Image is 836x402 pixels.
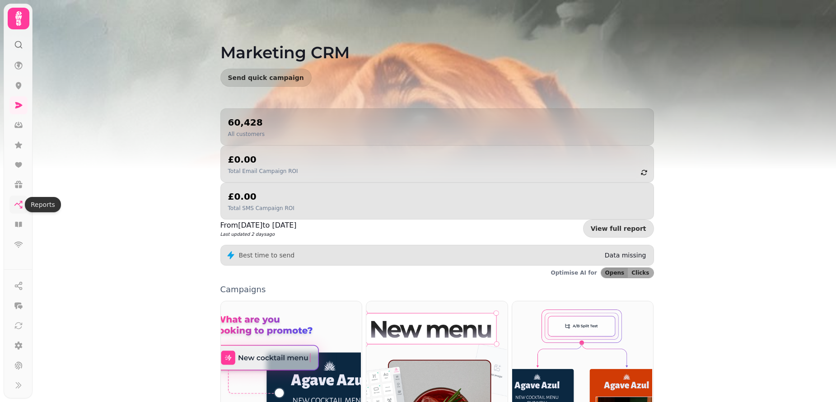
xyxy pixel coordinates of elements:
[220,231,297,238] p: Last updated 2 days ago
[220,22,654,61] h1: Marketing CRM
[636,165,652,180] button: refresh
[228,116,265,129] h2: 60,428
[228,168,298,175] p: Total Email Campaign ROI
[628,268,653,278] button: Clicks
[220,220,297,231] p: From [DATE] to [DATE]
[601,268,628,278] button: Opens
[605,270,625,276] span: Opens
[228,205,294,212] p: Total SMS Campaign ROI
[605,251,646,260] p: Data missing
[551,269,597,276] p: Optimise AI for
[228,153,298,166] h2: £0.00
[228,131,265,138] p: All customers
[25,197,61,212] div: Reports
[239,251,295,260] p: Best time to send
[583,220,654,238] a: View full report
[220,69,312,87] button: Send quick campaign
[631,270,649,276] span: Clicks
[228,75,304,81] span: Send quick campaign
[220,285,654,294] p: Campaigns
[228,190,294,203] h2: £0.00
[791,359,836,402] iframe: Chat Widget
